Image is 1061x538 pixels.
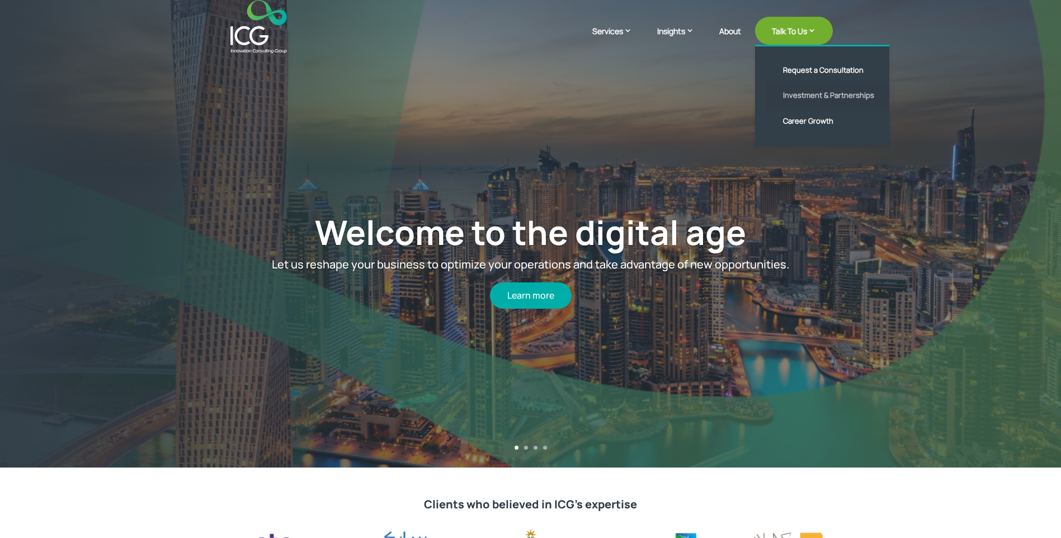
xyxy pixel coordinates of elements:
a: Learn more [490,282,572,309]
a: 1 [515,446,518,450]
a: Investment & Partnerships [766,83,895,108]
a: 4 [543,446,547,450]
a: Request a Consultation [766,58,895,83]
a: Career Growth [766,108,895,134]
a: 2 [524,446,528,450]
h2: Clients who believed in ICG’s expertise [229,498,833,517]
a: About [719,27,741,53]
a: Talk To Us [755,17,833,45]
a: 3 [534,446,537,450]
a: Welcome to the digital age [315,209,746,255]
span: Let us reshape your business to optimize your operations and take advantage of new opportunities. [272,257,789,272]
a: Insights [657,25,705,53]
a: Services [592,25,643,53]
